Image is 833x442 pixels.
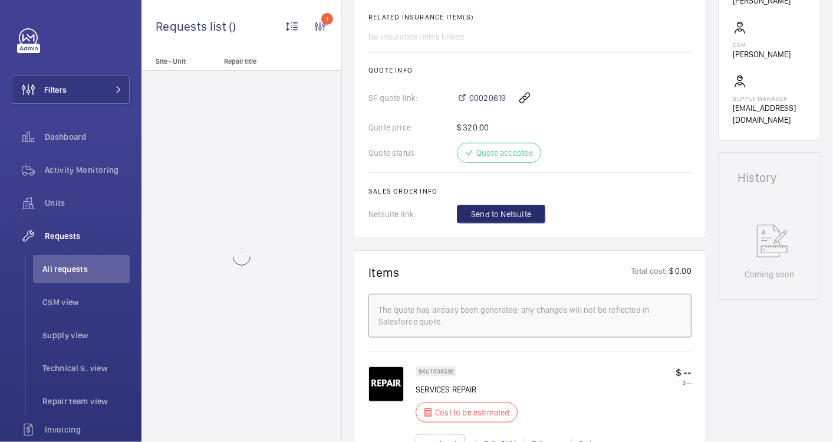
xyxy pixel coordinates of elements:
[368,13,692,21] h2: Related insurance item(s)
[45,424,130,436] span: Invoicing
[42,296,130,308] span: CSM view
[745,269,794,280] p: Coming soon
[419,369,453,374] p: SKU 1008536
[733,102,806,126] p: [EMAIL_ADDRESS][DOMAIN_NAME]
[435,407,510,418] p: Cost to be estimated
[378,304,681,328] div: The quote has already been generated; any changes will not be reflected in Salesforce quote.
[733,95,806,102] p: Supply manager
[676,379,692,386] p: $ --
[368,366,404,402] img: 4IH7dyk0lKfVbRFSf4R9ywTe9GShna42_NoCtMvpQiKEiGqH.png
[416,384,525,395] p: SERVICES REPAIR
[42,362,130,374] span: Technical S. view
[457,205,545,224] button: Send to Netsuite
[368,265,400,280] h1: Items
[668,265,692,280] p: $ 0.00
[141,57,219,66] p: Site - Unit
[44,84,67,96] span: Filters
[12,76,130,104] button: Filters
[42,395,130,407] span: Repair team view
[733,48,791,60] p: [PERSON_NAME]
[457,92,506,104] a: 00020619
[156,19,229,34] span: Requests list
[224,57,302,66] p: Repair title
[368,187,692,195] h2: Sales order info
[45,230,130,242] span: Requests
[469,92,506,104] span: 00020619
[676,366,692,379] p: $ --
[45,131,130,143] span: Dashboard
[42,263,130,275] span: All requests
[42,329,130,341] span: Supply view
[45,164,130,176] span: Activity Monitoring
[368,66,692,74] h2: Quote info
[471,208,531,220] span: Send to Netsuite
[45,197,130,209] span: Units
[733,41,791,48] p: CSM
[631,265,668,280] p: Total cost:
[737,172,802,184] h1: History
